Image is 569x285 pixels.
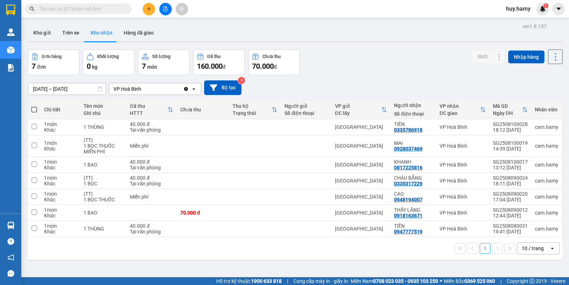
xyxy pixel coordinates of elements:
button: Số lượng7món [138,49,190,75]
div: Chi tiết [44,107,76,112]
div: [GEOGRAPHIC_DATA] [335,226,387,232]
div: MAI [394,140,432,146]
div: Người nhận [394,102,432,108]
div: Tại văn phòng [130,165,173,170]
button: file-add [159,3,172,15]
span: plus [147,6,151,11]
img: solution-icon [7,64,15,72]
sup: 1 [543,3,548,8]
div: cam.hamy [535,162,558,168]
div: 17:04 [DATE] [493,197,528,202]
span: Miền Bắc [444,277,495,285]
div: 0948194007 [394,197,422,202]
div: Khác [44,127,76,133]
div: 40.000 đ [130,159,173,165]
span: đơn [37,64,46,70]
div: cam.hamy [535,124,558,130]
div: Khác [44,146,76,152]
img: warehouse-icon [7,46,15,54]
div: Đơn hàng [42,54,62,59]
div: 1 món [44,207,76,213]
div: VP nhận [440,103,480,109]
img: warehouse-icon [7,222,15,229]
div: SG2508100017 [493,159,528,165]
th: Toggle SortBy [331,100,390,119]
div: SG2508080031 [493,223,528,229]
div: cam.hamy [535,226,558,232]
div: ĐC lấy [335,110,381,116]
div: Khác [44,197,76,202]
div: 0817225816 [394,165,422,170]
input: Tìm tên, số ĐT hoặc mã đơn [39,5,123,13]
div: TIẾN [394,223,432,229]
img: warehouse-icon [7,28,15,36]
div: [GEOGRAPHIC_DATA] [335,143,387,149]
span: | [287,277,288,285]
input: Selected VP Hoà Bình. [142,85,143,93]
input: Select a date range. [28,83,106,95]
div: (TT) [84,137,123,143]
div: TIẾN [394,121,432,127]
button: 1 [480,243,490,254]
button: aim [176,3,188,15]
div: 19:41 [DATE] [493,229,528,234]
div: cam.hamy [535,210,558,216]
div: 70.000 đ [180,210,225,216]
div: [GEOGRAPHIC_DATA] [335,162,387,168]
span: 70.000 [252,62,274,70]
div: Ghi chú [84,110,123,116]
div: Nhân viên [535,107,558,112]
div: SG2508100028 [493,121,528,127]
span: notification [7,254,14,261]
span: Miền Nam [351,277,438,285]
span: copyright [530,279,535,284]
div: [GEOGRAPHIC_DATA] [335,210,387,216]
div: [GEOGRAPHIC_DATA] [335,194,387,200]
button: caret-down [552,3,565,15]
div: VP Hoà Bình [440,162,486,168]
div: Số lượng [152,54,170,59]
div: HTTT [130,110,167,116]
div: VP Hoà Bình [440,194,486,200]
div: [GEOGRAPHIC_DATA] [335,178,387,184]
img: icon-new-feature [539,6,546,12]
th: Toggle SortBy [229,100,281,119]
div: Chưa thu [262,54,281,59]
div: 1 BAO [84,210,123,216]
div: VP Hoà Bình [440,210,486,216]
div: SG2508090020 [493,191,528,197]
div: 40.000 đ [130,223,173,229]
div: CHÁU BẰNG [394,175,432,181]
div: Mã GD [493,103,522,109]
div: 0947777519 [394,229,422,234]
div: KHANH [394,159,432,165]
span: search [30,6,34,11]
th: Toggle SortBy [436,100,489,119]
span: Cung cấp máy in - giấy in: [293,277,349,285]
button: Khối lượng0kg [83,49,134,75]
div: cam.hamy [535,178,558,184]
div: Miễn phí [130,194,173,200]
button: Kho nhận [85,24,118,41]
div: Tên món [84,103,123,109]
strong: 1900 633 818 [251,278,282,284]
button: plus [143,3,155,15]
div: Trạng thái [233,110,272,116]
button: Trên xe [57,24,85,41]
strong: 0708 023 035 - 0935 103 250 [373,278,438,284]
div: 0918163671 [394,213,422,218]
span: 0 [87,62,91,70]
div: Miễn phí [130,143,173,149]
div: cam.hamy [535,194,558,200]
div: 1 BỌC [84,181,123,186]
div: 1 món [44,223,76,229]
span: Hỗ trợ kỹ thuật: [216,277,282,285]
div: Thu hộ [233,103,272,109]
span: 1 [544,3,547,8]
div: Khác [44,213,76,218]
div: 1 món [44,140,76,146]
span: caret-down [555,6,562,12]
div: Tại văn phòng [130,127,173,133]
sup: 3 [238,77,245,84]
span: đ [274,64,277,70]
